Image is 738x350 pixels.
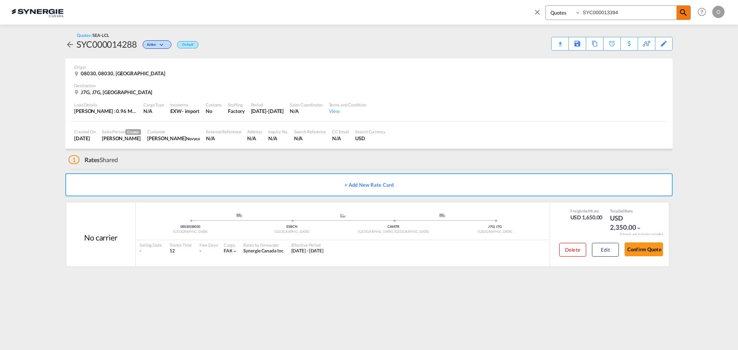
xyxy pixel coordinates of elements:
div: Sailing Date [140,242,162,248]
div: Quotes /SEA-LCL [77,32,109,38]
div: Save As Template [569,37,586,50]
div: EXW [170,108,182,114]
md-icon: icon-chevron-down [636,226,642,231]
span: 08030 [191,224,201,229]
div: External Reference [206,129,241,134]
div: USD [355,135,386,142]
div: Destination [74,83,664,88]
span: 08030, 08030, [GEOGRAPHIC_DATA] [81,70,165,76]
div: [GEOGRAPHIC_DATA], [GEOGRAPHIC_DATA] [343,229,444,234]
div: Sales Person [102,129,141,135]
div: N/A [290,108,322,114]
div: Delivery ModeService Type - [394,214,495,221]
div: Customs [206,102,222,108]
div: 24 Sep 2025 [251,108,284,114]
img: road [439,214,445,217]
div: Search Currency [355,129,386,134]
span: | [190,224,191,229]
div: Synergie Canada Inc [243,248,283,254]
div: N/A [206,135,241,142]
div: Origin [74,64,664,70]
span: 08030 [180,224,191,229]
div: No carrier [84,232,118,243]
input: Enter Quotation Number [581,6,676,19]
span: Rates [85,156,100,163]
div: N/A [143,108,164,114]
div: Load Details [74,102,137,108]
div: [GEOGRAPHIC_DATA] [444,229,546,234]
md-icon: icon-download [555,38,565,44]
div: Total Rate [610,208,648,214]
div: O [712,6,725,18]
div: N/A [247,135,262,142]
div: Incoterms [170,102,199,108]
div: Quote PDF is not available at this time [555,37,565,44]
div: N/A [294,135,326,142]
div: Cargo Type [143,102,164,108]
md-icon: icon-close [533,8,542,16]
md-icon: icon-chevron-down [158,43,167,47]
div: N/A [268,135,288,142]
div: OPHELIE CLEMENT [147,135,200,142]
span: J7G [496,224,502,229]
span: FAK [224,248,233,254]
span: icon-close [533,5,545,24]
md-icon: assets/icons/custom/ship-fill.svg [338,214,347,217]
button: Confirm Quote [625,242,663,256]
div: Inquiry No. [268,129,288,134]
div: View [329,108,366,114]
span: [DATE] - [DATE] [291,248,324,254]
div: Default [177,41,198,48]
span: SEA-LCL [93,33,109,38]
div: Customer [147,129,200,134]
div: J7G, J7G, Canada [74,89,154,96]
div: Search Reference [294,129,326,134]
div: - [199,248,201,254]
div: Cargo [224,242,238,248]
div: No [206,108,222,114]
div: 08030, 08030, Spain [74,70,167,77]
div: [GEOGRAPHIC_DATA] [241,229,342,234]
img: 1f56c880d42311ef80fc7dca854c8e59.png [12,3,63,21]
div: CC Email [332,129,349,134]
div: Effective Period [291,242,324,248]
span: icon-magnify [676,6,690,20]
div: 25 Aug 2025 [74,135,96,142]
div: USD 1,650.00 [570,214,603,221]
span: Synergie Canada Inc [243,248,283,254]
div: Shared [68,156,118,164]
div: [PERSON_NAME] : 0.96 MT | Volumetric Wt : 9.73 CBM | Chargeable Wt : 9.73 W/M [74,108,137,114]
div: CAMTR [343,224,444,229]
div: 01 Aug 2025 - 24 Sep 2025 [291,248,324,254]
div: Change Status Here [137,38,173,50]
div: Period [251,102,284,108]
md-icon: icon-chevron-down [232,249,238,254]
div: Remark and Inclusion included [614,232,669,236]
span: Active [147,42,158,50]
button: Edit [592,243,619,257]
span: Sell [619,209,625,213]
span: J7G [488,224,495,229]
div: Factory Stuffing [228,108,244,114]
div: Terms and Condition [329,102,366,108]
div: Help [695,5,712,19]
div: [GEOGRAPHIC_DATA] [140,229,241,234]
div: ESBCN [241,224,342,229]
div: - [140,248,162,254]
img: road [236,214,242,217]
span: | [494,224,495,229]
div: Rates by Forwarder [243,242,283,248]
div: Change Status Here [143,40,171,49]
button: Delete [559,243,586,257]
div: USD 2,350.00 [610,214,648,232]
div: N/A [332,135,349,142]
span: Sell [584,209,590,213]
md-icon: icon-arrow-left [65,40,75,49]
div: Created On [74,129,96,134]
div: Pickup ModeService Type - [190,214,292,221]
div: Free Days [199,242,218,248]
div: 12 [170,248,192,254]
div: Address [247,129,262,134]
div: Sales Coordinator [290,102,322,108]
div: Freight Rate [570,208,603,214]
